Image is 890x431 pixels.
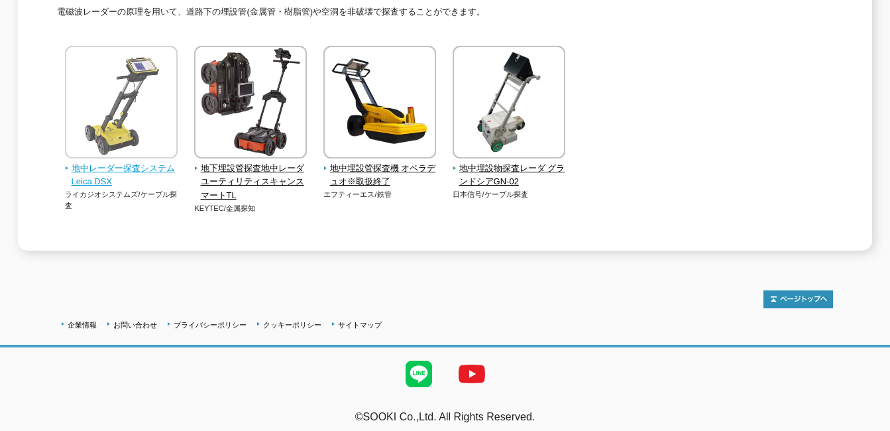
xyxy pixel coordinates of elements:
[392,347,445,400] img: LINE
[65,46,178,162] img: 地中レーダー探査システム Leica DSX
[453,149,566,189] a: 地中埋設物探査レーダ グランドシアGN-02
[263,321,321,329] a: クッキーポリシー
[57,5,832,26] p: 電磁波レーダーの原理を用いて、道路下の埋設管(金属管・樹脂管)や空洞を非破壊で探査することができます。
[194,46,307,162] img: 地下埋設管探査地中レーダ ユーティリティスキャンスマートTL
[194,203,307,214] p: KEYTEC/金属探知
[323,189,437,200] p: エフティーエス/鉄管
[113,321,157,329] a: お問い合わせ
[194,162,307,203] span: 地下埋設管探査地中レーダ ユーティリティスキャンスマートTL
[453,46,565,162] img: 地中埋設物探査レーダ グランドシアGN-02
[323,46,436,162] img: 地中埋設管探査機 オペラデュオ※取扱終了
[174,321,247,329] a: プライバシーポリシー
[763,290,833,308] img: トップページへ
[65,162,178,190] span: 地中レーダー探査システム Leica DSX
[68,321,97,329] a: 企業情報
[338,321,382,329] a: サイトマップ
[65,149,178,189] a: 地中レーダー探査システム Leica DSX
[323,149,437,189] a: 地中埋設管探査機 オペラデュオ※取扱終了
[453,162,566,190] span: 地中埋設物探査レーダ グランドシアGN-02
[65,189,178,211] p: ライカジオシステムズ/ケーブル探査
[453,189,566,200] p: 日本信号/ケーブル探査
[194,149,307,203] a: 地下埋設管探査地中レーダ ユーティリティスキャンスマートTL
[323,162,437,190] span: 地中埋設管探査機 オペラデュオ※取扱終了
[445,347,498,400] img: YouTube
